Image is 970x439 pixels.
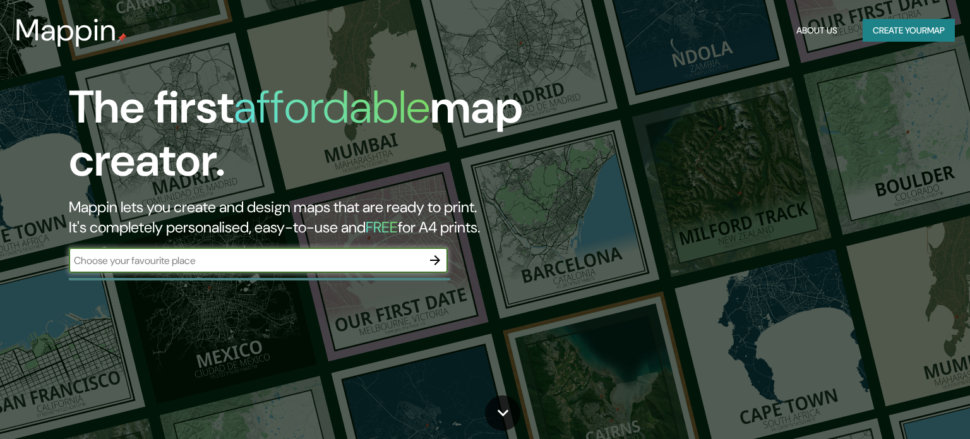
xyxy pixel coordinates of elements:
h1: affordable [234,78,430,136]
button: Create yourmap [863,19,955,42]
h3: Mappin [15,13,117,48]
img: mappin-pin [117,33,127,43]
button: About Us [791,19,842,42]
h5: FREE [366,217,398,237]
input: Choose your favourite place [69,253,422,268]
h1: The first map creator. [69,81,554,197]
h2: Mappin lets you create and design maps that are ready to print. It's completely personalised, eas... [69,197,554,238]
